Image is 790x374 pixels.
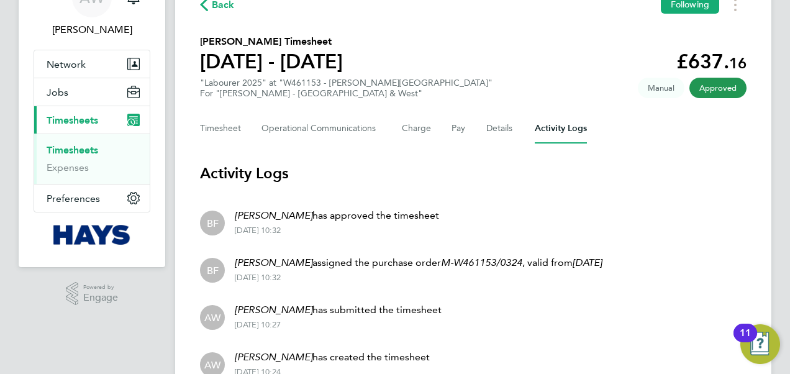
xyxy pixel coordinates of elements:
[676,50,747,73] app-decimal: £637.
[34,22,150,37] span: Alan Watts
[66,282,119,306] a: Powered byEngage
[53,225,131,245] img: hays-logo-retina.png
[83,293,118,303] span: Engage
[34,50,150,78] button: Network
[200,114,242,144] button: Timesheet
[34,225,150,245] a: Go to home page
[200,163,747,183] h3: Activity Logs
[235,255,602,270] p: assigned the purchase order , valid from
[261,114,382,144] button: Operational Communications
[235,351,312,363] em: [PERSON_NAME]
[200,34,343,49] h2: [PERSON_NAME] Timesheet
[200,78,493,99] div: "Labourer 2025" at "W461153 - [PERSON_NAME][GEOGRAPHIC_DATA]"
[235,226,439,235] div: [DATE] 10:32
[740,324,780,364] button: Open Resource Center, 11 new notifications
[740,333,751,349] div: 11
[452,114,466,144] button: Pay
[441,257,522,268] em: M-W461153/0324
[235,209,312,221] em: [PERSON_NAME]
[200,88,493,99] div: For "[PERSON_NAME] - [GEOGRAPHIC_DATA] & West"
[235,304,312,316] em: [PERSON_NAME]
[204,311,220,324] span: AW
[638,78,684,98] span: This timesheet was manually created.
[200,305,225,330] div: Alan Watts
[47,86,68,98] span: Jobs
[83,282,118,293] span: Powered by
[204,358,220,372] span: AW
[235,273,602,283] div: [DATE] 10:32
[235,320,442,330] div: [DATE] 10:27
[207,216,219,230] span: BF
[486,114,515,144] button: Details
[207,263,219,277] span: BF
[200,211,225,235] div: Ben Fewtrell
[34,78,150,106] button: Jobs
[573,257,602,268] em: [DATE]
[47,58,86,70] span: Network
[47,193,100,204] span: Preferences
[235,350,430,365] p: has created the timesheet
[200,49,343,74] h1: [DATE] - [DATE]
[235,303,442,317] p: has submitted the timesheet
[47,114,98,126] span: Timesheets
[47,144,98,156] a: Timesheets
[235,208,439,223] p: has approved the timesheet
[34,185,150,212] button: Preferences
[535,114,587,144] button: Activity Logs
[47,162,89,173] a: Expenses
[34,106,150,134] button: Timesheets
[235,257,312,268] em: [PERSON_NAME]
[34,134,150,184] div: Timesheets
[402,114,432,144] button: Charge
[689,78,747,98] span: This timesheet has been approved.
[729,54,747,72] span: 16
[200,258,225,283] div: Ben Fewtrell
